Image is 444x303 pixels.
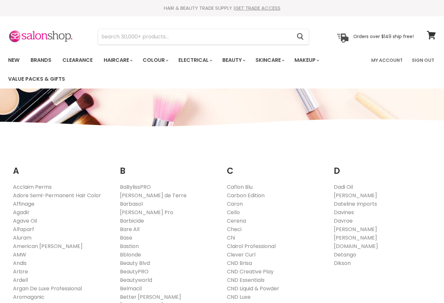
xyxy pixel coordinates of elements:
a: Caflon Blu [227,183,253,191]
a: Base [120,234,132,241]
a: Electrical [174,53,216,67]
a: Haircare [99,53,137,67]
h2: A [13,156,110,178]
a: CND Essentials [227,276,265,284]
a: Clever Curl [227,251,255,258]
a: [PERSON_NAME] [334,226,377,233]
a: Bare All [120,226,139,233]
a: Alfaparf [13,226,34,233]
a: Belmacil [120,285,142,292]
a: Barbicide [120,217,144,225]
a: CND Liquid & Powder [227,285,279,292]
a: Dikson [334,259,351,267]
a: Beauty Blvd [120,259,150,267]
a: Ardell [13,276,28,284]
a: Colour [138,53,172,67]
a: Cello [227,209,240,216]
a: Makeup [290,53,323,67]
form: Product [98,29,309,45]
a: AMW [13,251,26,258]
a: Detango [334,251,356,258]
a: Cerena [227,217,246,225]
a: Checi [227,226,242,233]
a: Caron [227,200,243,208]
a: Acclaim Perms [13,183,52,191]
a: BaBylissPRO [120,183,151,191]
a: BeautyPRO [120,268,149,275]
a: Davroe [334,217,353,225]
a: My Account [367,53,407,67]
a: Carbon Edition [227,192,265,199]
a: Agave Oil [13,217,37,225]
a: Bastion [120,242,139,250]
a: Clairol Professional [227,242,276,250]
a: New [3,53,24,67]
a: American [PERSON_NAME] [13,242,83,250]
a: Aluram [13,234,32,241]
a: CND Luxe [227,293,251,301]
p: Orders over $149 ship free! [353,34,414,39]
h2: D [334,156,431,178]
a: Skincare [251,53,288,67]
a: [DOMAIN_NAME] [334,242,378,250]
a: Dadi Oil [334,183,353,191]
a: Affinage [13,200,34,208]
h2: B [120,156,217,178]
a: Value Packs & Gifts [3,72,70,86]
h2: C [227,156,324,178]
a: [PERSON_NAME] Pro [120,209,173,216]
a: Better [PERSON_NAME] [120,293,181,301]
a: Bblonde [120,251,141,258]
a: Chi [227,234,235,241]
a: [PERSON_NAME] [334,234,377,241]
a: Barbasol [120,200,143,208]
a: Davines [334,209,354,216]
a: Adore Semi-Permanent Hair Color [13,192,101,199]
button: Search [292,29,309,44]
input: Search [98,29,292,44]
a: [PERSON_NAME] [334,192,377,199]
a: Clearance [58,53,98,67]
a: Brands [26,53,56,67]
ul: Main menu [3,51,367,89]
a: [PERSON_NAME] de Terre [120,192,187,199]
a: CND Brisa [227,259,252,267]
a: Beautyworld [120,276,152,284]
a: Argan De Luxe Professional [13,285,82,292]
a: Arbre [13,268,28,275]
a: Aromaganic [13,293,45,301]
a: Andis [13,259,27,267]
a: Agadir [13,209,30,216]
a: CND Creative Play [227,268,274,275]
a: Sign Out [408,53,438,67]
a: Beauty [217,53,249,67]
a: Dateline Imports [334,200,377,208]
a: GET TRADE ACCESS [235,5,281,11]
